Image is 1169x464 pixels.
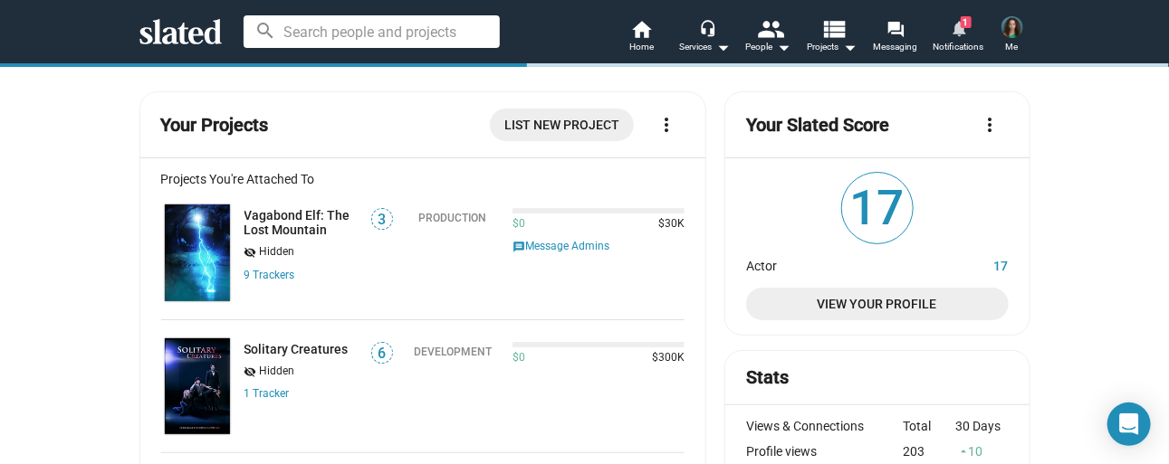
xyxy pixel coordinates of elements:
button: Hattie GotobedMe [991,13,1034,60]
span: Messaging [873,36,917,58]
mat-icon: visibility_off [244,244,257,261]
span: $0 [513,351,525,365]
div: 203 [904,444,956,459]
span: 3 [372,211,392,229]
mat-icon: people [757,15,783,42]
a: Solitary Creatures [244,342,349,356]
mat-icon: visibility_off [244,364,257,381]
span: Hidden [260,365,295,379]
div: Production [418,212,486,224]
mat-icon: more_vert [980,114,1001,136]
span: Hidden [260,245,295,260]
a: 1 Tracker [244,387,290,400]
mat-card-title: Stats [746,365,789,390]
a: List New Project [490,109,634,141]
mat-icon: view_list [820,15,847,42]
dd: 17 [941,254,1009,273]
div: Profile views [746,444,904,459]
div: 30 Days [956,419,1009,433]
div: Views & Connections [746,419,904,433]
mat-card-title: Your Slated Score [746,113,889,137]
div: People [746,36,791,58]
mat-icon: message [513,239,525,256]
mat-icon: notifications [950,19,967,36]
img: Vagabond Elf: The Lost Mountain [165,204,230,301]
span: List New Project [504,109,619,141]
span: View Your Profile [761,288,993,320]
mat-icon: home [631,18,653,40]
mat-icon: arrow_drop_up [958,445,971,458]
mat-icon: arrow_drop_down [713,36,734,58]
a: Messaging [864,18,927,58]
span: $30K [651,217,685,232]
span: 1 [961,16,972,28]
span: Projects [807,36,857,58]
button: Message Admins [513,239,609,256]
div: Services [680,36,731,58]
a: Vagabond Elf: The Lost Mountain [161,201,234,305]
div: Projects You're Attached To [161,172,685,186]
button: Services [674,18,737,58]
span: $0 [513,217,525,232]
span: Home [629,36,654,58]
a: 9 Trackers [244,269,295,281]
a: Solitary Creatures [161,335,234,439]
div: 10 [956,444,1009,459]
span: Me [1006,36,1019,58]
dt: Actor [746,254,940,273]
input: Search people and projects [244,15,500,48]
span: 17 [842,173,913,243]
span: 6 [372,345,392,363]
button: Projects [800,18,864,58]
a: Vagabond Elf: The Lost Mountain [244,208,359,237]
div: Total [904,419,956,433]
mat-icon: more_vert [656,114,677,136]
a: 1Notifications [927,18,991,58]
div: Development [414,346,492,358]
a: View Your Profile [746,288,1008,320]
div: Open Intercom Messenger [1107,402,1151,446]
img: Solitary Creatures [165,338,230,435]
a: Home [610,18,674,58]
mat-icon: headset_mic [699,20,715,36]
mat-card-title: Your Projects [161,113,269,137]
span: $300K [645,351,685,365]
span: Notifications [934,36,984,58]
span: s [290,269,295,281]
img: Hattie Gotobed [1001,16,1023,38]
button: People [737,18,800,58]
mat-icon: arrow_drop_down [773,36,795,58]
mat-icon: arrow_drop_down [838,36,860,58]
mat-icon: forum [886,20,904,37]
